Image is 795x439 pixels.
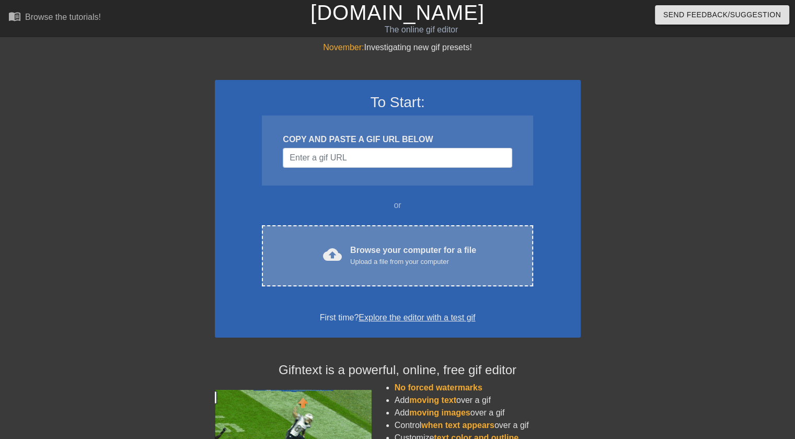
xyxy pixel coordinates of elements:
[421,421,494,430] span: when text appears
[228,311,567,324] div: First time?
[323,245,342,264] span: cloud_upload
[395,394,581,407] li: Add over a gif
[8,10,101,26] a: Browse the tutorials!
[409,396,456,405] span: moving text
[359,313,475,322] a: Explore the editor with a test gif
[283,133,512,146] div: COPY AND PASTE A GIF URL BELOW
[242,199,554,212] div: or
[215,363,581,378] h4: Gifntext is a powerful, online, free gif editor
[655,5,789,25] button: Send Feedback/Suggestion
[395,407,581,419] li: Add over a gif
[350,257,476,267] div: Upload a file from your computer
[409,408,470,417] span: moving images
[310,1,485,24] a: [DOMAIN_NAME]
[270,24,572,36] div: The online gif editor
[283,148,512,168] input: Username
[25,13,101,21] div: Browse the tutorials!
[395,383,482,392] span: No forced watermarks
[663,8,781,21] span: Send Feedback/Suggestion
[350,244,476,267] div: Browse your computer for a file
[395,419,581,432] li: Control over a gif
[215,41,581,54] div: Investigating new gif presets!
[228,94,567,111] h3: To Start:
[8,10,21,22] span: menu_book
[323,43,364,52] span: November:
